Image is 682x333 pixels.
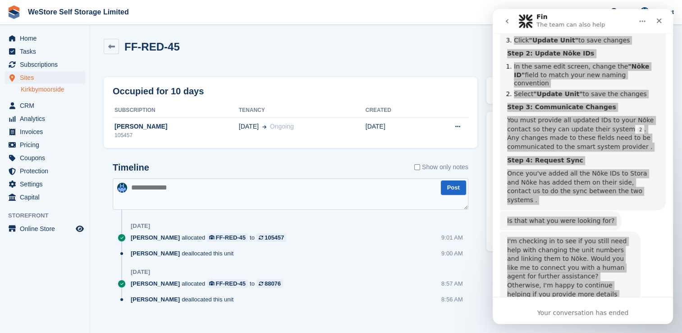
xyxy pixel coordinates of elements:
img: stora-icon-8386f47178a22dfd0bd8f6a31ec36ba5ce8667c1dd55bd0f319d3a0aa187defe.svg [7,5,21,19]
div: [DATE] [131,222,150,230]
li: Click to save changes [21,27,166,36]
a: menu [5,32,85,45]
div: I'm checking in to see if you still need help with changing the unit numbers and linking them to ... [14,228,141,299]
div: deallocated this unit [131,295,238,304]
span: Online Store [20,222,74,235]
div: 8:57 AM [441,279,463,288]
span: Account [650,8,674,17]
b: "Update Unit" [41,81,90,88]
h2: Occupied for 10 days [113,84,204,98]
span: Help [619,7,632,16]
div: deallocated this unit [131,249,238,258]
span: Storefront [8,211,90,220]
button: Post [441,180,466,195]
li: Select to save the changes [21,81,166,89]
div: Is that what you were looking for? [7,202,129,222]
div: Once you've added all the Nōke IDs to Stora and Nōke has added them on their side, contact us to ... [14,160,166,195]
a: menu [5,99,85,112]
a: menu [5,125,85,138]
a: menu [5,191,85,203]
a: FF-RED-45 [207,279,248,288]
div: 105457 [265,233,284,242]
a: Source reference 4792348: [144,117,151,125]
a: WeStore Self Storage Limited [24,5,133,19]
a: menu [5,71,85,84]
div: FF-RED-45 [216,233,246,242]
div: allocated to [131,279,288,288]
a: FF-RED-45 [207,233,248,242]
span: CRM [20,99,74,112]
span: Protection [20,165,74,177]
span: [DATE] [239,122,259,131]
div: 8:56 AM [441,295,463,304]
div: 9:01 AM [441,233,463,242]
div: You must provide all updated IDs to your Nōke contact so they can update their system . Any chang... [14,107,166,142]
a: Preview store [74,223,85,234]
div: [DATE] [131,268,150,276]
h2: Timeline [113,162,149,173]
a: menu [5,45,85,58]
b: "Update Unit" [36,28,85,35]
a: menu [5,165,85,177]
a: menu [5,58,85,71]
span: Subscriptions [20,58,74,71]
input: Show only notes [414,162,420,172]
a: Kirkbymoorside [21,85,85,94]
img: Joanne Goff [117,183,127,193]
span: Home [20,32,74,45]
span: Capital [20,191,74,203]
div: Is that what you were looking for? [14,208,122,217]
div: 105457 [113,131,239,139]
span: Sites [20,71,74,84]
b: Step 2: Update Nōke IDs [14,41,101,48]
label: Show only notes [414,162,468,172]
div: FF-RED-45 [216,279,246,288]
div: [PERSON_NAME] [113,122,239,131]
iframe: Intercom live chat [493,9,673,324]
span: Invoices [20,125,74,138]
div: 88076 [265,279,281,288]
span: Coupons [20,152,74,164]
a: 105457 [256,233,286,242]
div: I'm checking in to see if you still need help with changing the unit numbers and linking them to ... [7,222,148,304]
a: menu [5,178,85,190]
a: 88076 [256,279,283,288]
span: [PERSON_NAME] [131,279,180,288]
div: Fin says… [7,202,173,223]
td: [DATE] [366,117,425,144]
span: [PERSON_NAME] [131,249,180,258]
div: 9:00 AM [441,249,463,258]
a: menu [5,139,85,151]
li: In the same edit screen, change the field to match your new naming convention [21,53,166,79]
span: Tasks [20,45,74,58]
span: Pricing [20,139,74,151]
span: Create [575,7,593,16]
span: [PERSON_NAME] [131,233,180,242]
h2: FF-RED-45 [124,41,180,53]
div: Fin says… [7,222,173,324]
span: [PERSON_NAME] [131,295,180,304]
span: Analytics [20,112,74,125]
th: Created [366,103,425,118]
span: Ongoing [270,123,294,130]
a: menu [5,152,85,164]
img: Joanne Goff [640,7,649,16]
div: allocated to [131,233,291,242]
th: Tenancy [239,103,366,118]
b: Step 4: Request Sync [14,148,91,155]
a: menu [5,112,85,125]
a: menu [5,222,85,235]
th: Subscription [113,103,239,118]
b: Step 3: Communicate Changes [14,94,124,102]
span: Settings [20,178,74,190]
